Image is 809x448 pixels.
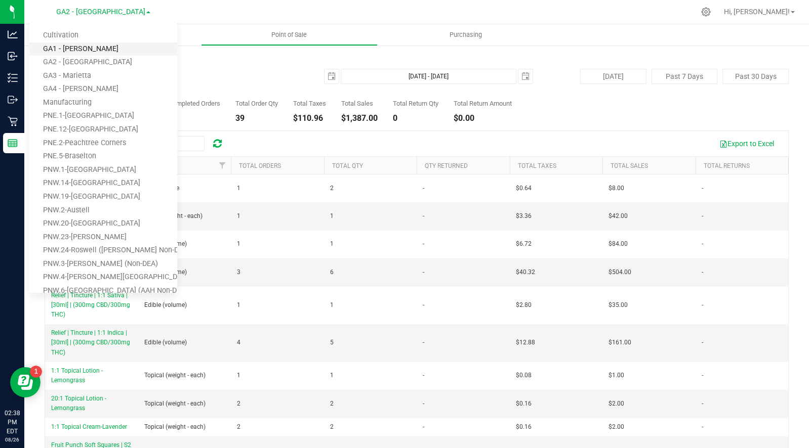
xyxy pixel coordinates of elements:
span: - [702,422,703,432]
a: Total Orders [239,162,281,169]
a: GA2 - [GEOGRAPHIC_DATA] [29,56,177,69]
a: PNE.5-Braselton [29,150,177,163]
span: $504.00 [609,267,631,277]
span: $12.88 [516,338,535,347]
span: $42.00 [609,211,628,221]
a: PNW.1-[GEOGRAPHIC_DATA] [29,163,177,177]
div: Total Taxes [293,100,326,107]
a: PNW.19-[GEOGRAPHIC_DATA] [29,190,177,204]
span: 6 [330,267,334,277]
p: 02:38 PM EDT [5,409,20,436]
div: Total Return Qty [393,100,438,107]
span: - [423,211,424,221]
inline-svg: Retail [8,116,18,126]
a: GA3 - Marietta [29,69,177,83]
a: PNW.3-[PERSON_NAME] (Non-DEA) [29,257,177,271]
a: Filter [214,157,231,174]
span: - [423,338,424,347]
span: 1 [237,300,240,310]
a: PNW.20-[GEOGRAPHIC_DATA] [29,217,177,231]
span: $3.36 [516,211,532,221]
div: Total Return Amount [454,100,512,107]
span: 1 [237,239,240,249]
span: 2 [237,422,240,432]
span: - [423,371,424,380]
div: 7 [153,114,220,122]
div: 39 [235,114,278,122]
span: 20:1 Topical Lotion - Lemongrass [51,395,106,412]
span: $84.00 [609,239,628,249]
span: - [702,399,703,409]
span: Topical (weight - each) [144,399,206,409]
button: [DATE] [580,69,646,84]
a: Purchasing [378,24,554,46]
a: Total Sales [611,162,648,169]
span: $0.16 [516,399,532,409]
a: PNW.6-[GEOGRAPHIC_DATA] (AAH Non-DEA) [29,284,177,298]
a: PNW.2-Austell [29,204,177,217]
span: 2 [330,422,334,432]
span: 1 [330,211,334,221]
span: 5 [330,338,334,347]
span: Edible (volume) [144,300,187,310]
span: 1 [237,211,240,221]
div: $1,387.00 [341,114,378,122]
span: Hi, [PERSON_NAME]! [724,8,790,16]
span: 4 [237,338,240,347]
span: - [423,422,424,432]
span: 1 [330,239,334,249]
span: $0.64 [516,184,532,193]
div: Manage settings [700,7,712,17]
span: $8.00 [609,184,624,193]
span: Topical (weight - each) [144,371,206,380]
a: GA1 - [PERSON_NAME] [29,42,177,56]
span: Edible (volume) [144,338,187,347]
span: 1 [330,300,334,310]
span: - [423,300,424,310]
span: - [423,184,424,193]
a: Total Taxes [518,162,556,169]
span: 2 [237,399,240,409]
span: Relief | Tincture | 1:1 Indica | [30ml] | (300mg CBD/300mg THC) [51,329,130,355]
span: $1.00 [609,371,624,380]
a: Cultivation [29,29,177,42]
span: $6.72 [516,239,532,249]
span: 1 [237,371,240,380]
a: PNW.23-[PERSON_NAME] [29,231,177,244]
span: - [702,211,703,221]
inline-svg: Outbound [8,95,18,105]
span: - [702,300,703,310]
span: Topical (weight - each) [144,422,206,432]
inline-svg: Analytics [8,29,18,39]
a: Total Returns [704,162,750,169]
inline-svg: Reports [8,138,18,148]
span: - [702,239,703,249]
button: Export to Excel [713,135,781,152]
span: $2.00 [609,422,624,432]
a: Point of Sale [201,24,378,46]
span: - [702,338,703,347]
div: 0 [393,114,438,122]
span: Point of Sale [258,30,320,39]
div: $110.96 [293,114,326,122]
span: 3 [237,267,240,277]
a: PNE.12-[GEOGRAPHIC_DATA] [29,123,177,137]
span: $0.16 [516,422,532,432]
span: select [518,69,533,83]
span: - [702,267,703,277]
span: $35.00 [609,300,628,310]
a: Manufacturing [29,96,177,110]
div: $0.00 [454,114,512,122]
a: PNW.14-[GEOGRAPHIC_DATA] [29,176,177,190]
span: $161.00 [609,338,631,347]
span: 2 [330,184,334,193]
button: Past 30 Days [722,69,789,84]
inline-svg: Inbound [8,51,18,61]
a: Inventory [24,24,201,46]
inline-svg: Inventory [8,73,18,83]
button: Past 7 Days [652,69,718,84]
span: Purchasing [436,30,496,39]
iframe: Resource center unread badge [30,366,42,378]
span: $0.08 [516,371,532,380]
